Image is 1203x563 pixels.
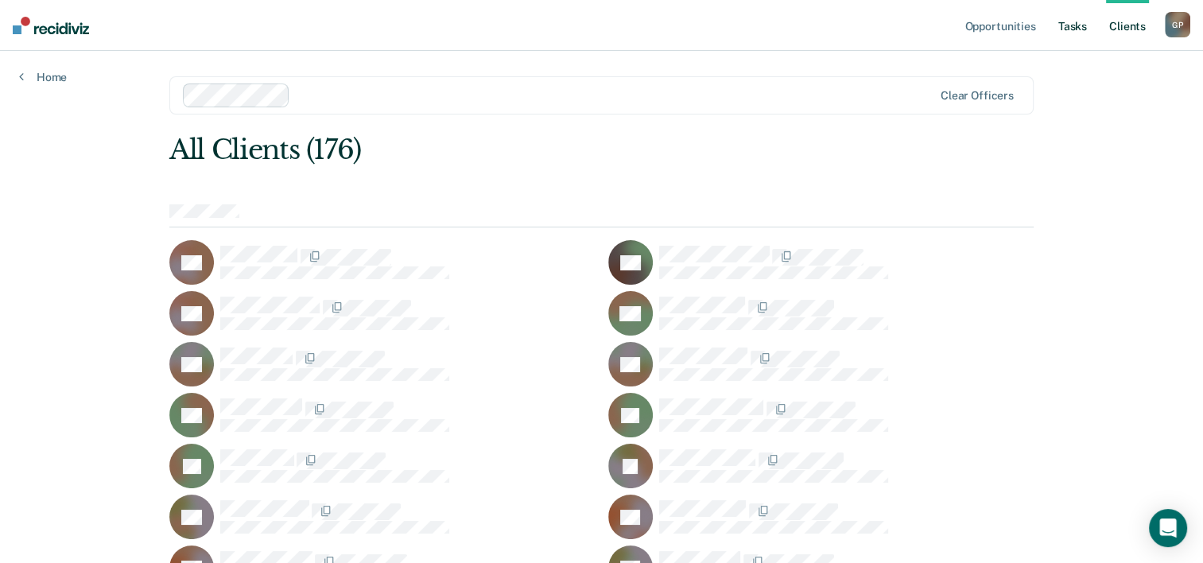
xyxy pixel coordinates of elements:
img: Recidiviz [13,17,89,34]
div: G P [1165,12,1190,37]
div: All Clients (176) [169,134,860,166]
div: Clear officers [941,89,1014,103]
button: GP [1165,12,1190,37]
a: Home [19,70,67,84]
div: Open Intercom Messenger [1149,509,1187,547]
